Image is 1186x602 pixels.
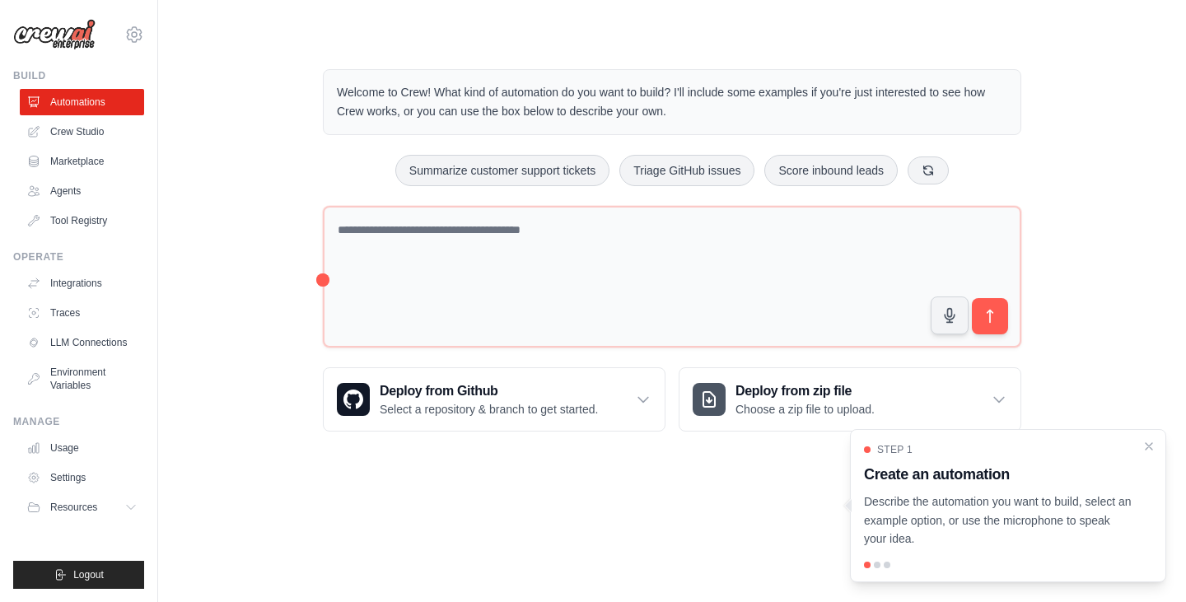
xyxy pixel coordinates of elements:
button: Close walkthrough [1142,440,1156,453]
button: Summarize customer support tickets [395,155,609,186]
button: Logout [13,561,144,589]
img: Logo [13,19,96,50]
span: Resources [50,501,97,514]
a: Agents [20,178,144,204]
button: Resources [20,494,144,520]
a: Marketplace [20,148,144,175]
div: Build [13,69,144,82]
a: LLM Connections [20,329,144,356]
a: Crew Studio [20,119,144,145]
h3: Deploy from zip file [735,381,875,401]
span: Step 1 [877,443,913,456]
button: Score inbound leads [764,155,898,186]
a: Traces [20,300,144,326]
a: Environment Variables [20,359,144,399]
h3: Create an automation [864,463,1132,486]
p: Describe the automation you want to build, select an example option, or use the microphone to spe... [864,492,1132,548]
button: Triage GitHub issues [619,155,754,186]
div: Operate [13,250,144,264]
a: Usage [20,435,144,461]
a: Settings [20,464,144,491]
a: Automations [20,89,144,115]
a: Integrations [20,270,144,296]
p: Choose a zip file to upload. [735,401,875,418]
span: Logout [73,568,104,581]
p: Welcome to Crew! What kind of automation do you want to build? I'll include some examples if you'... [337,83,1007,121]
h3: Deploy from Github [380,381,598,401]
div: Manage [13,415,144,428]
p: Select a repository & branch to get started. [380,401,598,418]
a: Tool Registry [20,208,144,234]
